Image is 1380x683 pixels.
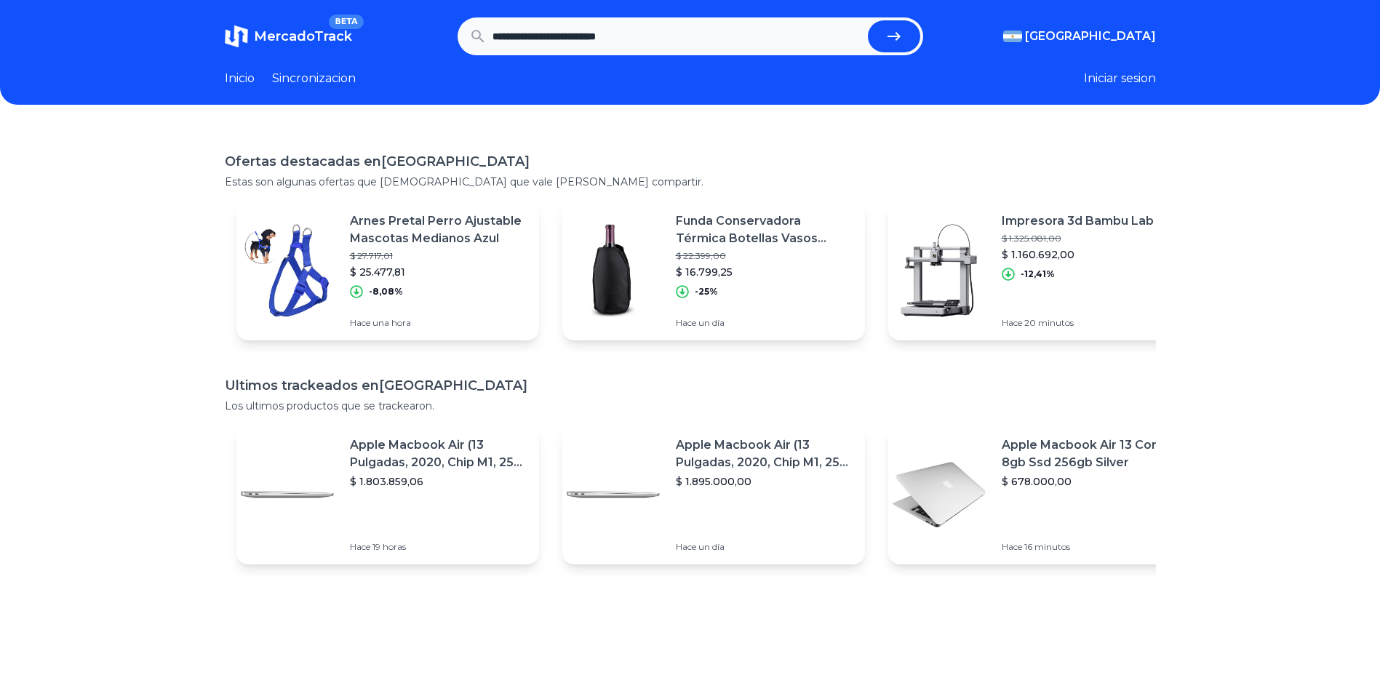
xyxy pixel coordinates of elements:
img: Argentina [1003,31,1022,42]
p: Apple Macbook Air 13 Core I5 8gb Ssd 256gb Silver [1002,436,1179,471]
p: Impresora 3d Bambu Lab A1 [1002,212,1170,230]
p: Funda Conservadora Térmica Botellas Vasos Expansible [676,212,853,247]
a: Featured imageFunda Conservadora Térmica Botellas Vasos Expansible$ 22.399,00$ 16.799,25-25%Hace ... [562,201,865,340]
p: Hace un día [676,317,853,329]
p: $ 25.477,81 [350,265,527,279]
button: Iniciar sesion [1084,70,1156,87]
p: Apple Macbook Air (13 Pulgadas, 2020, Chip M1, 256 Gb De Ssd, 8 Gb De Ram) - Plata [350,436,527,471]
span: [GEOGRAPHIC_DATA] [1025,28,1156,45]
a: Sincronizacion [272,70,356,87]
button: [GEOGRAPHIC_DATA] [1003,28,1156,45]
img: Featured image [236,444,338,546]
img: MercadoTrack [225,25,248,48]
span: MercadoTrack [254,28,352,44]
p: Arnes Pretal Perro Ajustable Mascotas Medianos Azul [350,212,527,247]
img: Featured image [562,220,664,321]
a: Inicio [225,70,255,87]
span: BETA [329,15,363,29]
a: Featured imageImpresora 3d Bambu Lab A1$ 1.325.081,00$ 1.160.692,00-12,41%Hace 20 minutos [888,201,1191,340]
p: -12,41% [1021,268,1055,280]
p: $ 1.895.000,00 [676,474,853,489]
img: Featured image [236,220,338,321]
p: $ 27.717,01 [350,250,527,262]
p: Apple Macbook Air (13 Pulgadas, 2020, Chip M1, 256 Gb De Ssd, 8 Gb De Ram) - Plata [676,436,853,471]
p: Los ultimos productos que se trackearon. [225,399,1156,413]
p: Estas son algunas ofertas que [DEMOGRAPHIC_DATA] que vale [PERSON_NAME] compartir. [225,175,1156,189]
img: Featured image [888,220,990,321]
h1: Ofertas destacadas en [GEOGRAPHIC_DATA] [225,151,1156,172]
a: Featured imageApple Macbook Air (13 Pulgadas, 2020, Chip M1, 256 Gb De Ssd, 8 Gb De Ram) - Plata$... [236,425,539,564]
p: Hace un día [676,541,853,553]
p: Hace 20 minutos [1002,317,1170,329]
p: Hace 19 horas [350,541,527,553]
p: Hace 16 minutos [1002,541,1179,553]
a: Featured imageApple Macbook Air (13 Pulgadas, 2020, Chip M1, 256 Gb De Ssd, 8 Gb De Ram) - Plata$... [562,425,865,564]
a: MercadoTrackBETA [225,25,352,48]
p: $ 1.803.859,06 [350,474,527,489]
p: $ 1.160.692,00 [1002,247,1170,262]
p: -25% [695,286,718,297]
p: Hace una hora [350,317,527,329]
p: $ 22.399,00 [676,250,853,262]
a: Featured imageArnes Pretal Perro Ajustable Mascotas Medianos Azul$ 27.717,01$ 25.477,81-8,08%Hace... [236,201,539,340]
p: -8,08% [369,286,403,297]
img: Featured image [888,444,990,546]
img: Featured image [562,444,664,546]
a: Featured imageApple Macbook Air 13 Core I5 8gb Ssd 256gb Silver$ 678.000,00Hace 16 minutos [888,425,1191,564]
p: $ 1.325.081,00 [1002,233,1170,244]
h1: Ultimos trackeados en [GEOGRAPHIC_DATA] [225,375,1156,396]
p: $ 678.000,00 [1002,474,1179,489]
p: $ 16.799,25 [676,265,853,279]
